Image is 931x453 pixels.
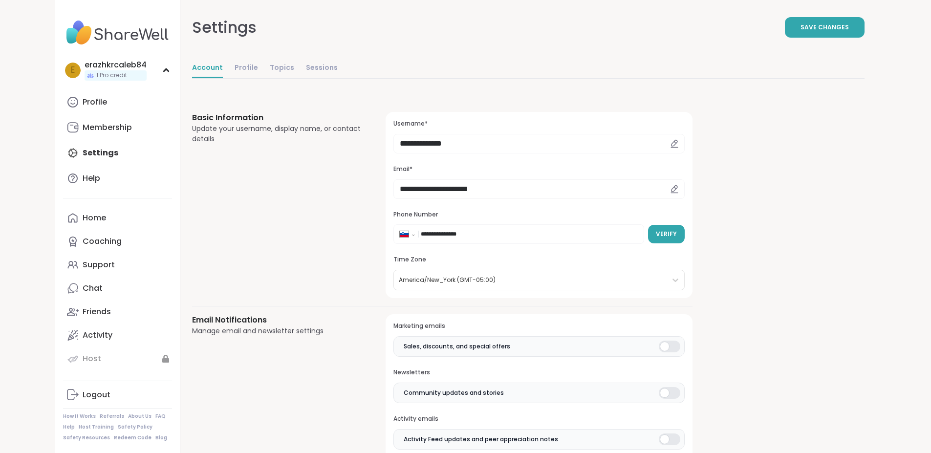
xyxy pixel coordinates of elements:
[648,225,685,243] button: Verify
[235,59,258,78] a: Profile
[192,112,363,124] h3: Basic Information
[83,173,100,184] div: Help
[404,342,510,351] span: Sales, discounts, and special offers
[393,415,684,423] h3: Activity emails
[118,424,152,431] a: Safety Policy
[155,413,166,420] a: FAQ
[83,306,111,317] div: Friends
[393,256,684,264] h3: Time Zone
[192,16,257,39] div: Settings
[100,413,124,420] a: Referrals
[83,283,103,294] div: Chat
[270,59,294,78] a: Topics
[83,122,132,133] div: Membership
[393,368,684,377] h3: Newsletters
[96,71,127,80] span: 1 Pro credit
[63,413,96,420] a: How It Works
[63,424,75,431] a: Help
[393,211,684,219] h3: Phone Number
[63,206,172,230] a: Home
[83,97,107,108] div: Profile
[63,347,172,370] a: Host
[306,59,338,78] a: Sessions
[393,165,684,173] h3: Email*
[63,434,110,441] a: Safety Resources
[393,120,684,128] h3: Username*
[63,167,172,190] a: Help
[63,324,172,347] a: Activity
[656,230,677,238] span: Verify
[85,60,147,70] div: erazhkrcaleb84
[63,116,172,139] a: Membership
[79,424,114,431] a: Host Training
[192,326,363,336] div: Manage email and newsletter settings
[63,230,172,253] a: Coaching
[63,300,172,324] a: Friends
[83,389,110,400] div: Logout
[785,17,865,38] button: Save Changes
[83,236,122,247] div: Coaching
[155,434,167,441] a: Blog
[83,353,101,364] div: Host
[404,435,558,444] span: Activity Feed updates and peer appreciation notes
[63,383,172,407] a: Logout
[63,90,172,114] a: Profile
[83,213,106,223] div: Home
[192,59,223,78] a: Account
[83,330,112,341] div: Activity
[63,277,172,300] a: Chat
[71,64,75,77] span: e
[83,259,115,270] div: Support
[63,16,172,50] img: ShareWell Nav Logo
[192,124,363,144] div: Update your username, display name, or contact details
[404,388,504,397] span: Community updates and stories
[192,314,363,326] h3: Email Notifications
[393,322,684,330] h3: Marketing emails
[114,434,152,441] a: Redeem Code
[128,413,152,420] a: About Us
[801,23,849,32] span: Save Changes
[63,253,172,277] a: Support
